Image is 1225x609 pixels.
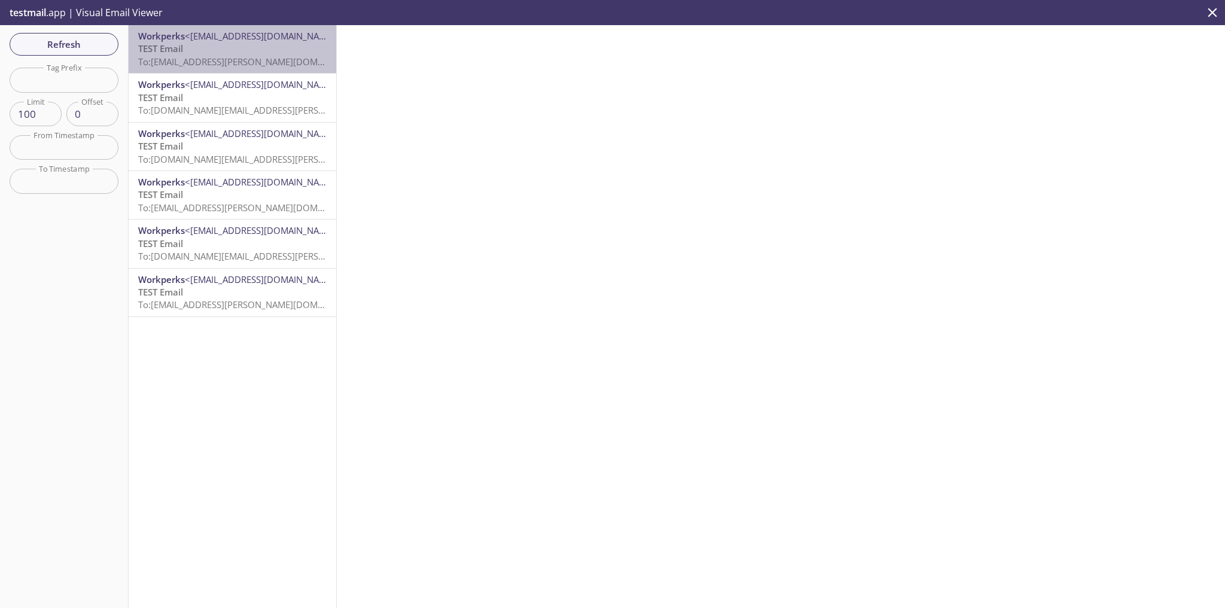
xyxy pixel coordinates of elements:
span: Workperks [138,176,185,188]
span: Refresh [19,36,109,52]
span: Workperks [138,78,185,90]
span: To: [EMAIL_ADDRESS][PERSON_NAME][DOMAIN_NAME] [138,56,364,68]
span: testmail [10,6,46,19]
span: <[EMAIL_ADDRESS][DOMAIN_NAME]> [185,78,340,90]
span: To: [EMAIL_ADDRESS][PERSON_NAME][DOMAIN_NAME] [138,299,364,310]
button: Refresh [10,33,118,56]
nav: emails [129,25,336,317]
span: To: [EMAIL_ADDRESS][PERSON_NAME][DOMAIN_NAME] [138,202,364,214]
span: <[EMAIL_ADDRESS][DOMAIN_NAME]> [185,176,340,188]
span: Workperks [138,30,185,42]
span: TEST Email [138,237,183,249]
span: Workperks [138,127,185,139]
span: To: [DOMAIN_NAME][EMAIL_ADDRESS][PERSON_NAME][DOMAIN_NAME] [138,104,434,116]
div: Workperks<[EMAIL_ADDRESS][DOMAIN_NAME]>TEST EmailTo:[EMAIL_ADDRESS][PERSON_NAME][DOMAIN_NAME] [129,171,336,219]
span: <[EMAIL_ADDRESS][DOMAIN_NAME]> [185,30,340,42]
span: TEST Email [138,286,183,298]
div: Workperks<[EMAIL_ADDRESS][DOMAIN_NAME]>TEST EmailTo:[DOMAIN_NAME][EMAIL_ADDRESS][PERSON_NAME][DOM... [129,220,336,267]
span: TEST Email [138,92,183,103]
span: <[EMAIL_ADDRESS][DOMAIN_NAME]> [185,273,340,285]
div: Workperks<[EMAIL_ADDRESS][DOMAIN_NAME]>TEST EmailTo:[DOMAIN_NAME][EMAIL_ADDRESS][PERSON_NAME][DOM... [129,74,336,121]
span: <[EMAIL_ADDRESS][DOMAIN_NAME]> [185,224,340,236]
span: <[EMAIL_ADDRESS][DOMAIN_NAME]> [185,127,340,139]
span: Workperks [138,224,185,236]
div: Workperks<[EMAIL_ADDRESS][DOMAIN_NAME]>TEST EmailTo:[EMAIL_ADDRESS][PERSON_NAME][DOMAIN_NAME] [129,269,336,316]
span: TEST Email [138,140,183,152]
span: To: [DOMAIN_NAME][EMAIL_ADDRESS][PERSON_NAME][DOMAIN_NAME] [138,153,434,165]
div: Workperks<[EMAIL_ADDRESS][DOMAIN_NAME]>TEST EmailTo:[EMAIL_ADDRESS][PERSON_NAME][DOMAIN_NAME] [129,25,336,73]
span: TEST Email [138,42,183,54]
span: TEST Email [138,188,183,200]
span: To: [DOMAIN_NAME][EMAIL_ADDRESS][PERSON_NAME][DOMAIN_NAME] [138,250,434,262]
div: Workperks<[EMAIL_ADDRESS][DOMAIN_NAME]>TEST EmailTo:[DOMAIN_NAME][EMAIL_ADDRESS][PERSON_NAME][DOM... [129,123,336,170]
span: Workperks [138,273,185,285]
